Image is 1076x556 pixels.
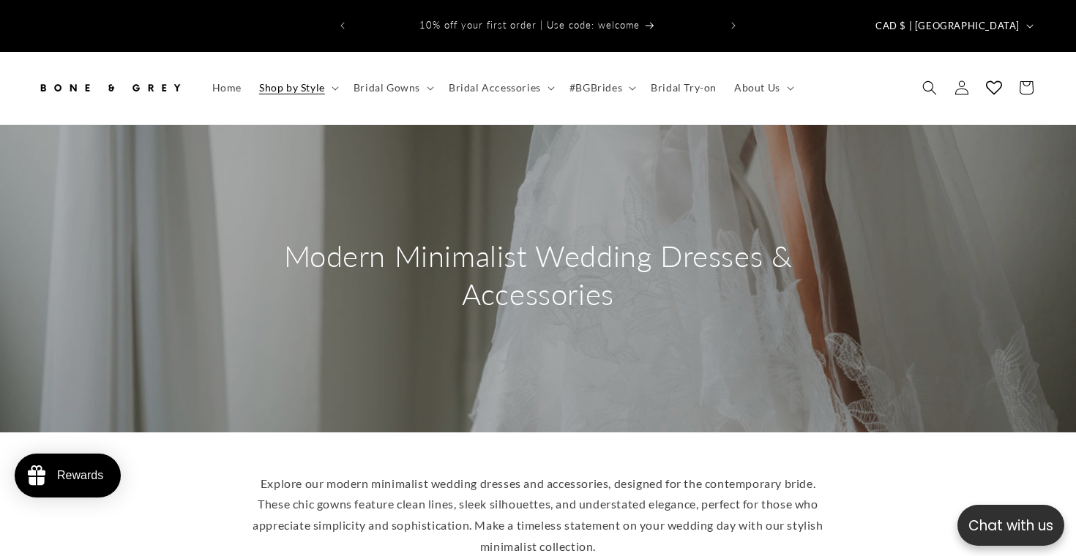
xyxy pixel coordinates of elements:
[345,72,440,103] summary: Bridal Gowns
[734,81,780,94] span: About Us
[238,237,838,313] h2: Modern Minimalist Wedding Dresses & Accessories
[867,12,1039,40] button: CAD $ | [GEOGRAPHIC_DATA]
[875,19,1020,34] span: CAD $ | [GEOGRAPHIC_DATA]
[561,72,642,103] summary: #BGBrides
[203,72,250,103] a: Home
[651,81,717,94] span: Bridal Try-on
[31,67,189,110] a: Bone and Grey Bridal
[725,72,800,103] summary: About Us
[212,81,242,94] span: Home
[326,12,359,40] button: Previous announcement
[914,72,946,104] summary: Search
[569,81,622,94] span: #BGBrides
[354,81,420,94] span: Bridal Gowns
[57,469,103,482] div: Rewards
[717,12,750,40] button: Next announcement
[449,81,541,94] span: Bridal Accessories
[440,72,561,103] summary: Bridal Accessories
[957,505,1064,546] button: Open chatbox
[37,72,183,104] img: Bone and Grey Bridal
[642,72,725,103] a: Bridal Try-on
[957,515,1064,536] p: Chat with us
[259,81,325,94] span: Shop by Style
[419,19,640,31] span: 10% off your first order | Use code: welcome
[250,72,345,103] summary: Shop by Style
